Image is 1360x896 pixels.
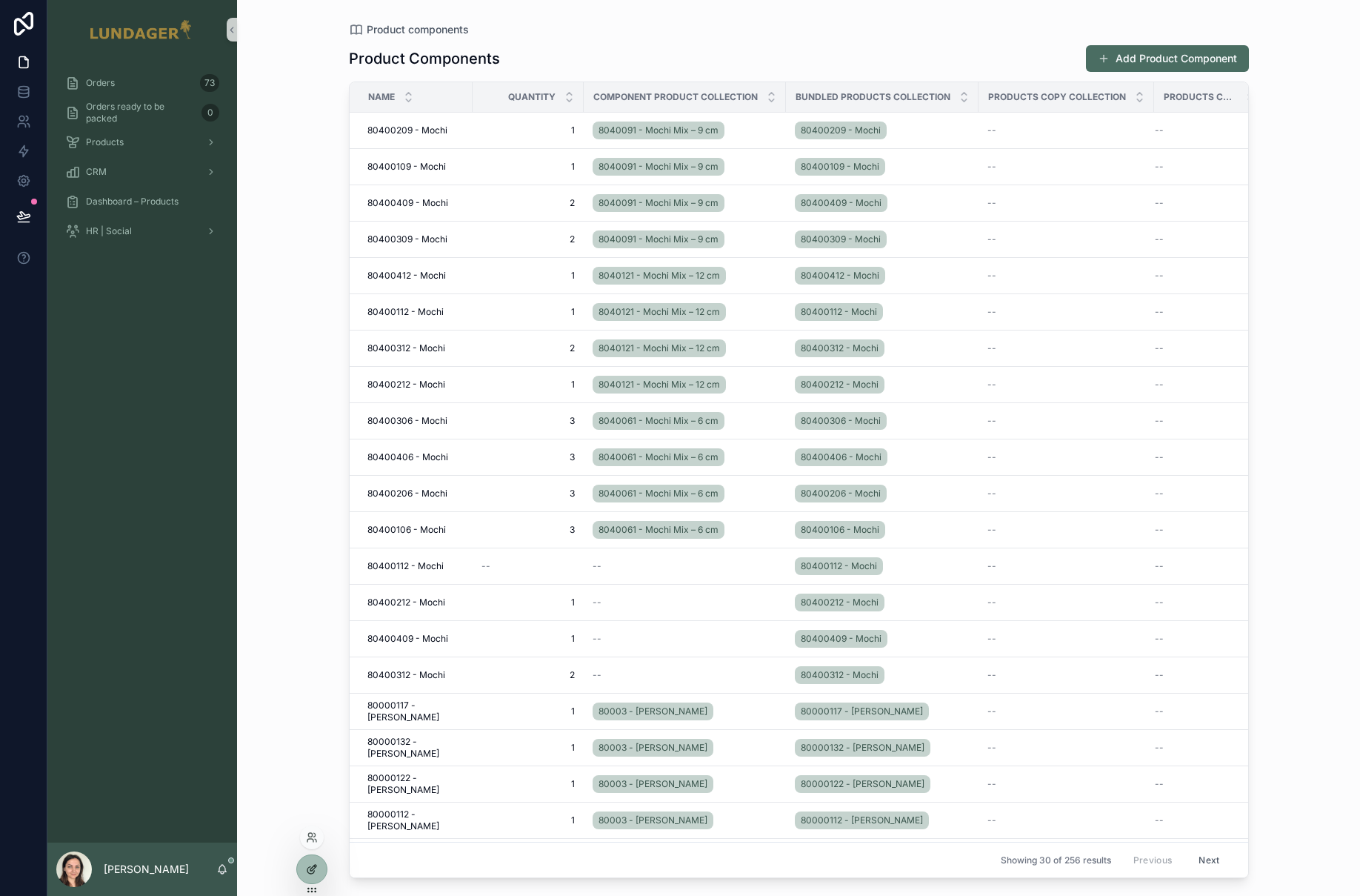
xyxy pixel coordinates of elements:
[1155,161,1247,173] a: --
[593,267,726,285] a: 8040121 - Mochi Mix – 12 cm
[86,196,179,208] span: Dashboard – Products
[987,342,996,354] span: --
[987,161,1145,173] a: --
[987,524,1145,536] a: --
[1155,742,1247,754] a: --
[481,306,575,318] span: 1
[593,482,777,505] a: 8040061 - Mochi Mix – 6 cm
[801,778,924,790] span: 80000122 - [PERSON_NAME]
[481,560,575,572] a: --
[795,521,885,539] a: 80400106 - Mochi
[368,91,395,103] span: Name
[201,104,219,122] div: 0
[795,591,970,614] a: 80400212 - Mochi
[1155,778,1164,790] span: --
[987,451,996,463] span: --
[367,633,448,645] span: 80400409 - Mochi
[593,597,601,608] span: --
[1155,125,1164,136] span: --
[1155,706,1164,717] span: --
[481,778,575,790] span: 1
[987,560,996,572] span: --
[987,415,996,427] span: --
[599,706,707,717] span: 80003 - [PERSON_NAME]
[987,270,996,282] span: --
[593,736,777,760] a: 80003 - [PERSON_NAME]
[599,306,720,318] span: 8040121 - Mochi Mix – 12 cm
[367,197,464,209] a: 80400409 - Mochi
[1155,488,1247,500] a: --
[481,342,575,354] a: 2
[1155,233,1164,245] span: --
[593,445,777,469] a: 8040061 - Mochi Mix – 6 cm
[367,379,464,391] a: 80400212 - Mochi
[1155,524,1164,536] span: --
[367,415,464,427] a: 80400306 - Mochi
[367,560,444,572] span: 80400112 - Mochi
[801,524,879,536] span: 80400106 - Mochi
[801,342,879,354] span: 80400312 - Mochi
[593,669,601,681] span: --
[86,101,196,125] span: Orders ready to be packed
[593,300,777,324] a: 8040121 - Mochi Mix – 12 cm
[367,633,464,645] a: 80400409 - Mochi
[593,669,777,681] a: --
[56,159,228,185] a: CRM
[593,521,724,539] a: 8040061 - Mochi Mix – 6 cm
[481,161,575,173] span: 1
[987,597,996,608] span: --
[367,488,447,500] span: 80400206 - Mochi
[367,415,447,427] span: 80400306 - Mochi
[599,778,707,790] span: 80003 - [PERSON_NAME]
[593,264,777,288] a: 8040121 - Mochi Mix – 12 cm
[795,663,970,687] a: 80400312 - Mochi
[56,129,228,156] a: Products
[987,233,996,245] span: --
[481,197,575,209] span: 2
[367,772,464,796] a: 80000122 - [PERSON_NAME]
[795,627,970,651] a: 80400409 - Mochi
[367,125,464,136] a: 80400209 - Mochi
[795,267,885,285] a: 80400412 - Mochi
[599,415,719,427] span: 8040061 - Mochi Mix – 6 cm
[1086,45,1249,72] button: Add Product Component
[367,560,464,572] a: 80400112 - Mochi
[599,161,719,173] span: 8040091 - Mochi Mix – 9 cm
[367,700,464,723] a: 80000117 - [PERSON_NAME]
[1155,669,1164,681] span: --
[367,669,445,681] span: 80400312 - Mochi
[795,812,929,829] a: 80000112 - [PERSON_NAME]
[1155,415,1164,427] span: --
[367,597,464,608] a: 80400212 - Mochi
[593,191,777,215] a: 8040091 - Mochi Mix – 9 cm
[86,225,132,237] span: HR | Social
[795,336,970,360] a: 80400312 - Mochi
[481,633,575,645] a: 1
[593,230,724,248] a: 8040091 - Mochi Mix – 9 cm
[987,197,1145,209] a: --
[367,809,464,832] span: 80000112 - [PERSON_NAME]
[795,666,884,684] a: 80400312 - Mochi
[367,161,464,173] a: 80400109 - Mochi
[1188,849,1230,872] button: Next
[987,306,996,318] span: --
[795,264,970,288] a: 80400412 - Mochi
[367,233,464,245] a: 80400309 - Mochi
[1155,560,1164,572] span: --
[599,125,719,136] span: 8040091 - Mochi Mix – 9 cm
[795,412,887,430] a: 80400306 - Mochi
[481,597,575,608] a: 1
[593,560,601,572] span: --
[795,303,883,321] a: 80400112 - Mochi
[987,488,996,500] span: --
[801,270,879,282] span: 80400412 - Mochi
[593,560,777,572] a: --
[481,814,575,826] span: 1
[593,597,777,608] a: --
[1155,197,1247,209] a: --
[481,270,575,282] a: 1
[593,336,777,360] a: 8040121 - Mochi Mix – 12 cm
[481,706,575,717] span: 1
[367,451,448,463] span: 80400406 - Mochi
